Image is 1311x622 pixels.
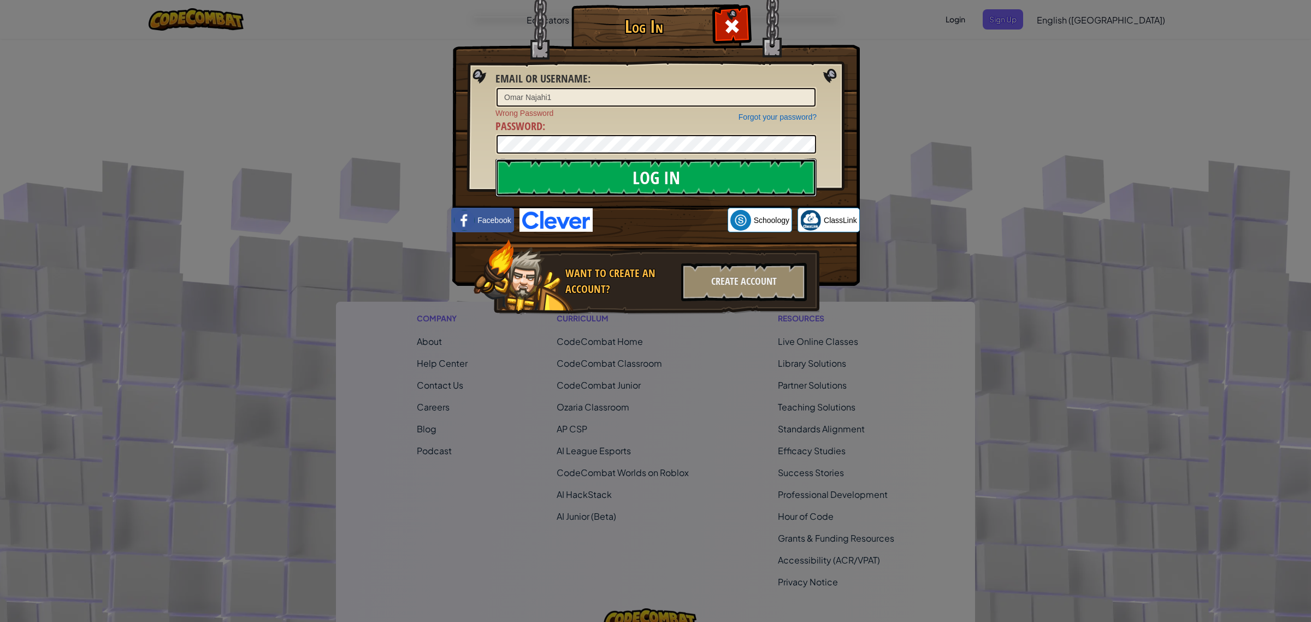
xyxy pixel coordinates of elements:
div: Want to create an account? [565,266,675,297]
label: : [495,119,545,134]
img: clever-logo-blue.png [519,208,593,232]
span: Schoology [754,215,789,226]
h1: Log In [574,17,713,36]
span: Facebook [477,215,511,226]
input: Log In [495,159,817,197]
label: : [495,71,590,87]
span: Password [495,119,542,133]
iframe: Bouton "Se connecter avec Google" [593,208,728,232]
img: schoology.png [730,210,751,231]
span: Wrong Password [495,108,817,119]
span: ClassLink [824,215,857,226]
span: Email or Username [495,71,588,86]
img: facebook_small.png [454,210,475,231]
div: Create Account [681,263,807,301]
a: Forgot your password? [739,113,817,121]
img: classlink-logo-small.png [800,210,821,231]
